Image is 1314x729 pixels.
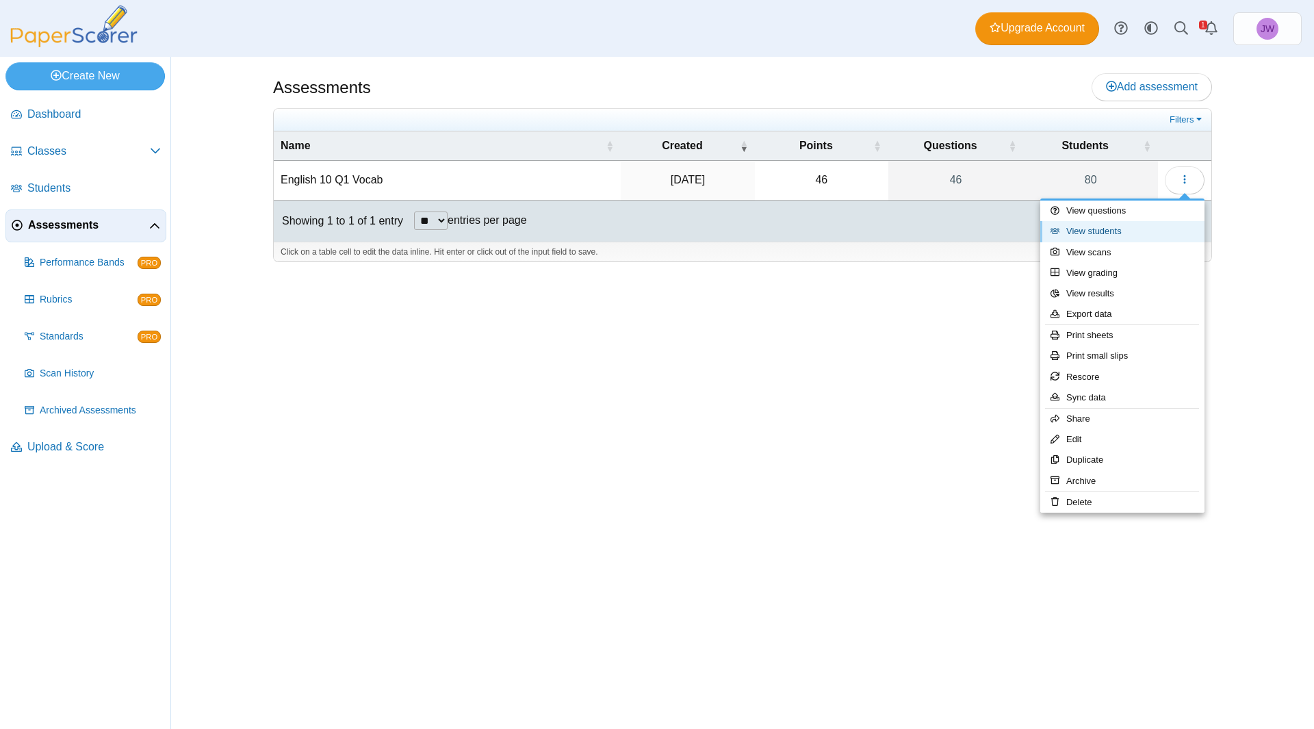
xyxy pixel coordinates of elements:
[1030,138,1140,153] span: Students
[5,5,142,47] img: PaperScorer
[873,139,881,153] span: Points : Activate to sort
[1040,492,1204,513] a: Delete
[138,257,161,269] span: PRO
[1040,471,1204,491] a: Archive
[1040,450,1204,470] a: Duplicate
[1040,429,1204,450] a: Edit
[1008,139,1016,153] span: Questions : Activate to sort
[1040,263,1204,283] a: View grading
[5,99,166,131] a: Dashboard
[27,144,150,159] span: Classes
[138,294,161,306] span: PRO
[40,330,138,344] span: Standards
[40,256,138,270] span: Performance Bands
[27,439,161,455] span: Upload & Score
[40,404,161,418] span: Archived Assessments
[281,138,603,153] span: Name
[1106,81,1198,92] span: Add assessment
[740,139,748,153] span: Created : Activate to remove sorting
[628,138,737,153] span: Created
[671,174,705,186] time: Sep 16, 2025 at 9:05 AM
[19,283,166,316] a: Rubrics PRO
[138,331,161,343] span: PRO
[1040,346,1204,366] a: Print small slips
[1233,12,1302,45] a: Joshua Williams
[19,320,166,353] a: Standards PRO
[5,62,165,90] a: Create New
[755,161,888,200] td: 46
[40,367,161,381] span: Scan History
[1040,221,1204,242] a: View students
[1040,409,1204,429] a: Share
[5,431,166,464] a: Upload & Score
[1196,14,1226,44] a: Alerts
[1040,367,1204,387] a: Rescore
[1143,139,1151,153] span: Students : Activate to sort
[274,161,621,200] td: English 10 Q1 Vocab
[1040,283,1204,304] a: View results
[448,214,527,226] label: entries per page
[274,201,403,242] div: Showing 1 to 1 of 1 entry
[5,209,166,242] a: Assessments
[1092,73,1212,101] a: Add assessment
[1040,325,1204,346] a: Print sheets
[606,139,614,153] span: Name : Activate to sort
[40,293,138,307] span: Rubrics
[19,394,166,427] a: Archived Assessments
[19,246,166,279] a: Performance Bands PRO
[274,242,1211,262] div: Click on a table cell to edit the data inline. Hit enter or click out of the input field to save.
[1040,387,1204,408] a: Sync data
[895,138,1006,153] span: Questions
[1166,113,1208,127] a: Filters
[273,76,371,99] h1: Assessments
[1040,242,1204,263] a: View scans
[1261,24,1274,34] span: Joshua Williams
[5,38,142,49] a: PaperScorer
[1023,161,1158,199] a: 80
[975,12,1099,45] a: Upgrade Account
[762,138,871,153] span: Points
[1257,18,1278,40] span: Joshua Williams
[5,172,166,205] a: Students
[990,21,1085,36] span: Upgrade Account
[28,218,149,233] span: Assessments
[27,107,161,122] span: Dashboard
[1040,304,1204,324] a: Export data
[1040,201,1204,221] a: View questions
[5,136,166,168] a: Classes
[19,357,166,390] a: Scan History
[888,161,1024,199] a: 46
[27,181,161,196] span: Students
